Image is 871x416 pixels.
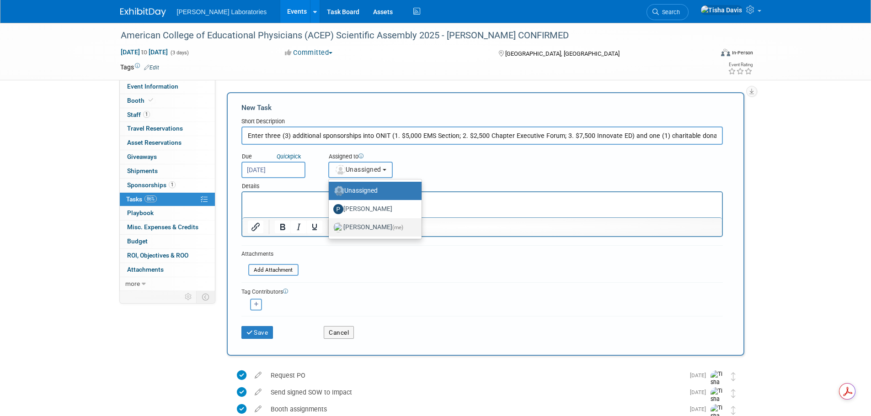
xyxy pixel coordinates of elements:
a: Asset Reservations [120,136,215,150]
img: Tisha Davis [711,387,724,411]
div: New Task [241,103,723,113]
div: Assigned to [328,153,438,162]
div: In-Person [732,49,753,56]
a: Edit [144,64,159,71]
button: Committed [282,48,336,58]
a: Misc. Expenses & Credits [120,221,215,234]
a: Sponsorships1 [120,179,215,192]
span: Search [659,9,680,16]
button: Cancel [324,326,354,339]
label: [PERSON_NAME] [333,202,412,216]
span: Attachments [127,266,164,273]
td: Personalize Event Tab Strip [181,291,197,303]
a: Staff1 [120,108,215,122]
button: Insert/edit link [248,221,263,233]
span: more [125,280,140,287]
div: Tag Contributors [241,286,723,296]
span: [DATE] [690,372,711,379]
div: Send signed SOW to Impact [266,384,684,400]
td: Toggle Event Tabs [196,291,215,303]
span: [DATE] [690,406,711,412]
a: Playbook [120,206,215,220]
div: Due [241,153,315,162]
a: Budget [120,235,215,248]
a: edit [250,371,266,379]
i: Booth reservation complete [149,98,153,103]
a: Travel Reservations [120,122,215,136]
img: Tisha Davis [700,5,743,15]
span: [GEOGRAPHIC_DATA], [GEOGRAPHIC_DATA] [505,50,620,57]
span: Giveaways [127,153,157,160]
i: Move task [731,389,736,398]
input: Name of task or a short description [241,126,723,145]
button: Italic [291,221,306,233]
a: ROI, Objectives & ROO [120,249,215,263]
a: Search [647,4,689,20]
img: Tisha Davis [711,370,724,395]
a: Attachments [120,263,215,277]
button: Unassigned [328,162,393,178]
a: Tasks86% [120,193,215,206]
span: 1 [169,181,176,188]
div: Short Description [241,117,723,126]
span: Budget [127,237,148,245]
a: edit [250,388,266,396]
div: Attachments [241,250,299,258]
a: Giveaways [120,150,215,164]
button: Save [241,326,273,339]
span: [DATE] [690,389,711,395]
img: Unassigned-User-Icon.png [334,186,344,196]
span: [DATE] [DATE] [120,48,168,56]
label: [PERSON_NAME] [333,220,412,235]
span: Tasks [126,195,157,203]
a: Quickpick [275,153,303,160]
a: Booth [120,94,215,108]
img: P.jpg [333,204,343,214]
td: Tags [120,63,159,72]
span: Event Information [127,83,178,90]
button: Underline [307,221,322,233]
a: edit [250,405,266,413]
input: Due Date [241,162,305,178]
i: Move task [731,406,736,415]
button: Bold [275,221,290,233]
span: 86% [144,195,157,202]
span: [PERSON_NAME] Laboratories [177,8,267,16]
span: Playbook [127,209,154,216]
iframe: Rich Text Area [242,192,722,217]
div: Details [241,178,723,191]
span: Travel Reservations [127,125,183,132]
span: Sponsorships [127,181,176,189]
a: more [120,277,215,291]
label: Unassigned [333,184,412,198]
span: Booth [127,97,155,104]
span: Asset Reservations [127,139,182,146]
span: Shipments [127,167,158,174]
span: 1 [143,111,150,118]
div: Request PO [266,368,684,383]
i: Move task [731,372,736,381]
span: ROI, Objectives & ROO [127,252,188,259]
a: Shipments [120,164,215,178]
span: (me) [392,224,403,231]
a: Event Information [120,80,215,94]
div: Event Rating [728,63,753,67]
div: Event Format [659,47,753,61]
span: Misc. Expenses & Credits [127,223,198,231]
span: Staff [127,111,150,118]
div: American College of Educational Physicians (ACEP) Scientific Assembly 2025 - [PERSON_NAME] CONFIRMED [118,27,700,44]
img: ExhibitDay [120,8,166,17]
img: Format-Inperson.png [721,49,730,56]
span: to [140,48,149,56]
span: Unassigned [335,166,381,173]
span: (3 days) [170,50,189,56]
i: Quick [277,153,290,160]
